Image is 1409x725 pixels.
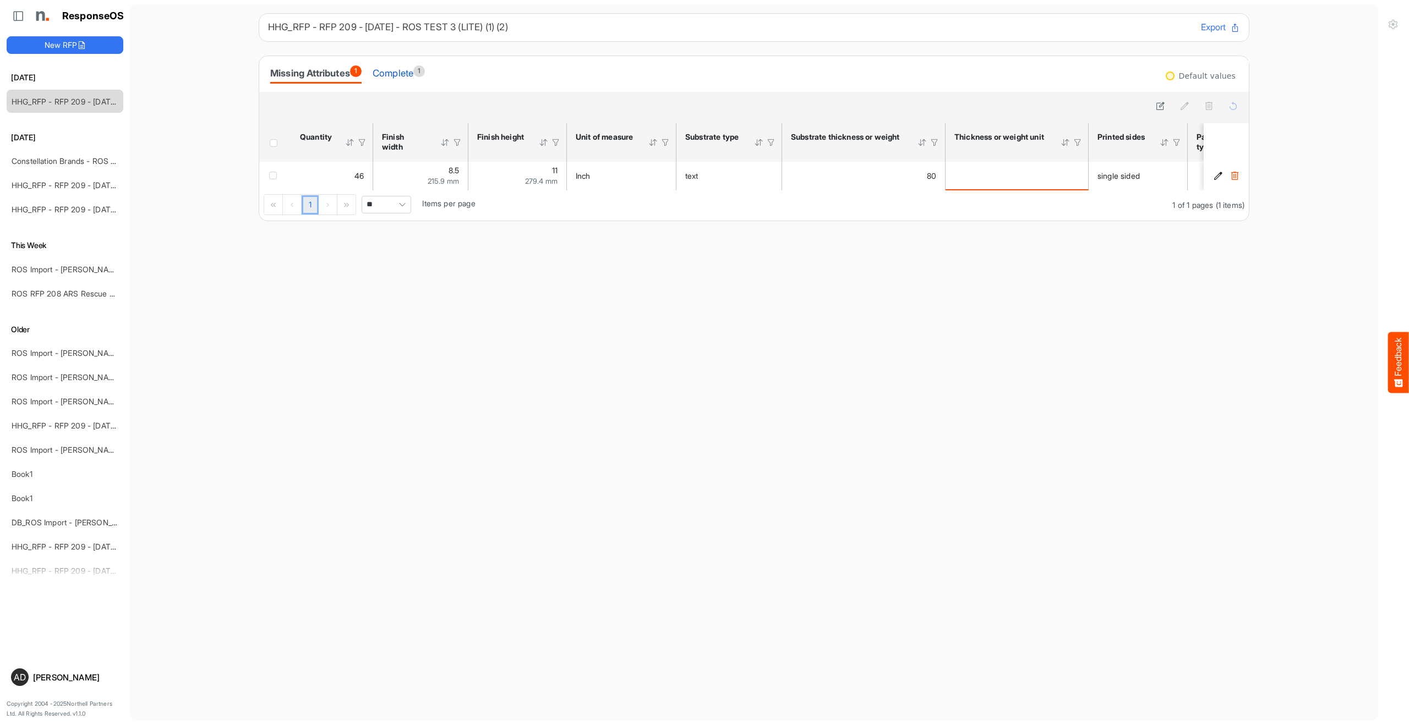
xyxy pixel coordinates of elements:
[362,196,411,213] span: Pagerdropdown
[268,23,1192,32] h6: HHG_RFP - RFP 209 - [DATE] - ROS TEST 3 (LITE) (1) (2)
[7,72,123,84] h6: [DATE]
[12,421,193,430] a: HHG_RFP - RFP 209 - [DATE] - ROS TEST 3 (LITE)
[12,469,32,479] a: Book1
[259,162,291,190] td: checkbox
[12,493,32,503] a: Book1
[685,132,740,142] div: Substrate type
[927,171,936,180] span: 80
[350,65,362,77] span: 1
[12,97,214,106] a: HHG_RFP - RFP 209 - [DATE] - ROS TEST 3 (LITE) (1) (2)
[14,673,26,682] span: AD
[422,199,475,208] span: Items per page
[477,132,525,142] div: Finish height
[270,65,362,81] div: Missing Attributes
[373,162,468,190] td: 8.5 is template cell Column Header httpsnorthellcomontologiesmapping-rulesmeasurementhasfinishsiz...
[1179,72,1236,80] div: Default values
[449,166,459,175] span: 8.5
[1229,171,1240,182] button: Delete
[12,348,154,358] a: ROS Import - [PERSON_NAME] - ROS 11
[302,195,319,215] a: Page 1 of 1 Pages
[7,36,123,54] button: New RFP
[12,156,132,166] a: Constellation Brands - ROS prices
[1097,171,1140,180] span: single sided
[12,518,167,527] a: DB_ROS Import - [PERSON_NAME] - ROS 4
[7,239,123,251] h6: This Week
[676,162,782,190] td: text is template cell Column Header httpsnorthellcomontologiesmapping-rulesmaterialhassubstratema...
[1089,162,1188,190] td: single sided is template cell Column Header httpsnorthellcomontologiesmapping-rulesmanufacturingh...
[413,65,425,77] span: 1
[1172,200,1213,210] span: 1 of 1 pages
[7,699,123,718] p: Copyright 2004 - 2025 Northell Partners Ltd. All Rights Reserved. v 1.1.0
[12,289,133,298] a: ROS RFP 208 ARS Rescue Rooter
[660,138,670,147] div: Filter Icon
[12,397,154,406] a: ROS Import - [PERSON_NAME] - ROS 11
[791,132,903,142] div: Substrate thickness or weight
[12,265,154,274] a: ROS Import - [PERSON_NAME] - ROS 11
[766,138,776,147] div: Filter Icon
[12,205,204,214] a: HHG_RFP - RFP 209 - [DATE] - ROS TEST 3 (LITE) (2)
[7,131,123,144] h6: [DATE]
[1204,162,1251,190] td: 95b5e0e7-ca50-473c-ae16-c3891d34fbd7 is template cell Column Header
[552,166,558,175] span: 11
[337,195,356,215] div: Go to last page
[782,162,946,190] td: 80 is template cell Column Header httpsnorthellcomontologiesmapping-rulesmaterialhasmaterialthick...
[12,445,171,454] a: ROS Import - [PERSON_NAME] - Final (short)
[283,195,302,215] div: Go to previous page
[930,138,940,147] div: Filter Icon
[1097,132,1145,142] div: Printed sides
[291,162,373,190] td: 46 is template cell Column Header httpsnorthellcomontologiesmapping-rulesorderhasquantity
[576,171,591,180] span: Inch
[357,138,367,147] div: Filter Icon
[1388,332,1409,393] button: Feedback
[946,162,1089,190] td: is template cell Column Header httpsnorthellcomontologiesmapping-rulesmaterialhasmaterialthicknes...
[428,177,459,185] span: 215.9 mm
[576,132,634,142] div: Unit of measure
[7,323,123,336] h6: Older
[259,190,1249,221] div: Pager Container
[551,138,561,147] div: Filter Icon
[12,542,193,551] a: HHG_RFP - RFP 209 - [DATE] - ROS TEST 3 (LITE)
[382,132,426,152] div: Finish width
[259,123,291,162] th: Header checkbox
[1216,200,1244,210] span: (1 items)
[685,171,698,180] span: text
[30,5,52,27] img: Northell
[1201,20,1240,35] button: Export
[1188,162,1278,190] td: is template cell Column Header httpsnorthellcomontologiesmapping-rulesmaterialhaspapertype
[1073,138,1083,147] div: Filter Icon
[1197,132,1236,152] div: Paper type
[354,171,364,180] span: 46
[1213,171,1224,182] button: Edit
[525,177,558,185] span: 279.4 mm
[62,10,124,22] h1: ResponseOS
[452,138,462,147] div: Filter Icon
[12,180,203,190] a: HHG_RFP - RFP 209 - [DATE] - ROS TEST 3 (LITE) (1)
[12,372,154,382] a: ROS Import - [PERSON_NAME] - ROS 11
[319,195,337,215] div: Go to next page
[468,162,567,190] td: 11 is template cell Column Header httpsnorthellcomontologiesmapping-rulesmeasurementhasfinishsize...
[954,132,1046,142] div: Thickness or weight unit
[300,132,331,142] div: Quantity
[373,65,425,81] div: Complete
[264,195,283,215] div: Go to first page
[33,673,119,682] div: [PERSON_NAME]
[567,162,676,190] td: Inch is template cell Column Header httpsnorthellcomontologiesmapping-rulesmeasurementhasunitofme...
[1172,138,1182,147] div: Filter Icon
